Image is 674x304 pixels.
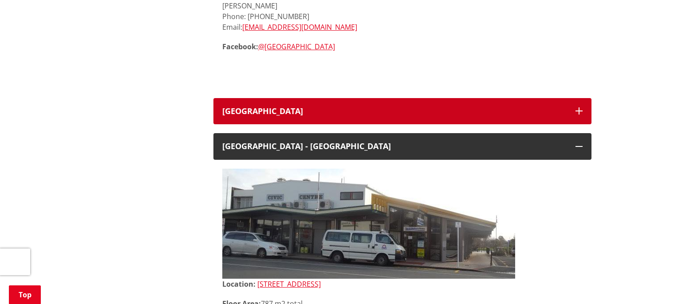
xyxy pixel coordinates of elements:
[213,133,591,160] button: [GEOGRAPHIC_DATA] - [GEOGRAPHIC_DATA]
[258,42,335,51] a: @[GEOGRAPHIC_DATA]
[222,142,567,151] h3: [GEOGRAPHIC_DATA] - [GEOGRAPHIC_DATA]
[242,22,357,32] a: [EMAIL_ADDRESS][DOMAIN_NAME]
[633,267,665,299] iframe: Messenger Launcher
[257,279,321,289] a: [STREET_ADDRESS]
[9,285,41,304] a: Top
[222,42,258,51] strong: Facebook:
[213,98,591,125] button: [GEOGRAPHIC_DATA]
[222,169,515,279] img: Huntly-Civic-Centre-Complex-2
[222,279,256,289] strong: Location:
[222,107,567,116] h3: [GEOGRAPHIC_DATA]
